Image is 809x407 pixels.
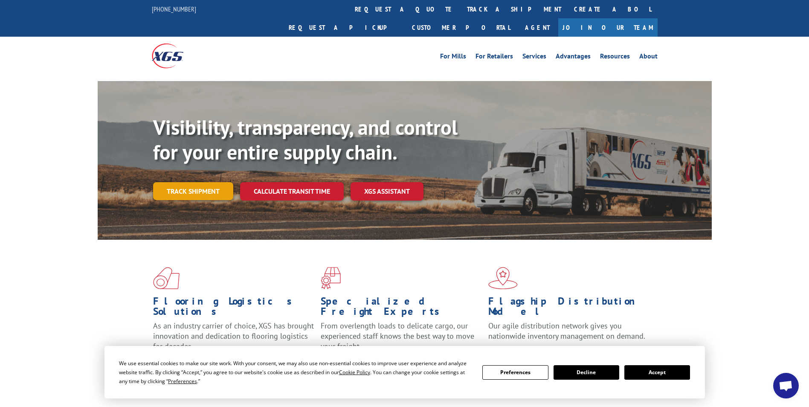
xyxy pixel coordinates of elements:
button: Accept [624,365,690,380]
a: Advantages [556,53,591,62]
div: Open chat [773,373,799,398]
img: xgs-icon-focused-on-flooring-red [321,267,341,289]
a: Services [522,53,546,62]
a: Track shipment [153,182,233,200]
p: From overlength loads to delicate cargo, our experienced staff knows the best way to move your fr... [321,321,482,359]
button: Preferences [482,365,548,380]
span: Preferences [168,378,197,385]
div: Cookie Consent Prompt [104,346,705,398]
b: Visibility, transparency, and control for your entire supply chain. [153,114,458,165]
a: Request a pickup [282,18,406,37]
span: Cookie Policy [339,369,370,376]
a: For Retailers [476,53,513,62]
a: Customer Portal [406,18,516,37]
a: Join Our Team [558,18,658,37]
a: [PHONE_NUMBER] [152,5,196,13]
a: Resources [600,53,630,62]
img: xgs-icon-flagship-distribution-model-red [488,267,518,289]
h1: Specialized Freight Experts [321,296,482,321]
img: xgs-icon-total-supply-chain-intelligence-red [153,267,180,289]
a: XGS ASSISTANT [351,182,423,201]
div: We use essential cookies to make our site work. With your consent, we may also use non-essential ... [119,359,472,386]
a: About [639,53,658,62]
span: Our agile distribution network gives you nationwide inventory management on demand. [488,321,645,341]
span: As an industry carrier of choice, XGS has brought innovation and dedication to flooring logistics... [153,321,314,351]
a: Calculate transit time [240,182,344,201]
a: For Mills [440,53,466,62]
h1: Flagship Distribution Model [488,296,650,321]
button: Decline [554,365,619,380]
a: Agent [516,18,558,37]
h1: Flooring Logistics Solutions [153,296,314,321]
